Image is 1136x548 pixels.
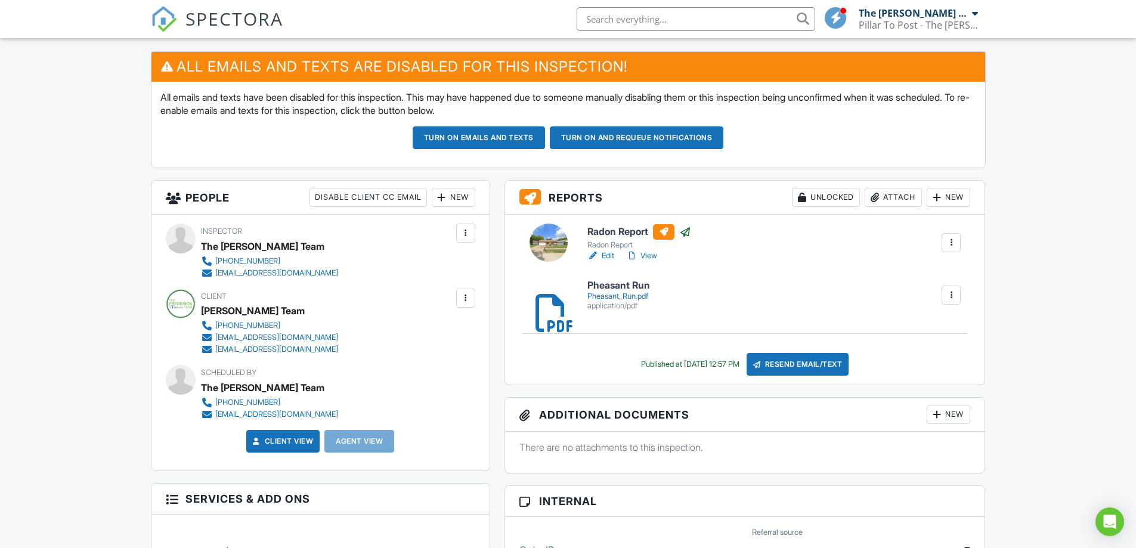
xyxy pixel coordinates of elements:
span: Scheduled By [201,368,256,377]
input: Search everything... [577,7,815,31]
h3: Internal [505,486,985,517]
a: [EMAIL_ADDRESS][DOMAIN_NAME] [201,343,338,355]
div: Unlocked [792,188,860,207]
h3: Reports [505,181,985,215]
div: [EMAIL_ADDRESS][DOMAIN_NAME] [215,410,338,419]
a: [EMAIL_ADDRESS][DOMAIN_NAME] [201,267,338,279]
a: View [626,250,657,262]
label: Referral source [752,527,803,538]
button: Turn on emails and texts [413,126,545,149]
div: application/pdf [587,301,650,311]
button: Turn on and Requeue Notifications [550,126,724,149]
a: [PHONE_NUMBER] [201,397,338,408]
div: [PHONE_NUMBER] [215,256,280,266]
div: Published at [DATE] 12:57 PM [641,360,739,369]
span: SPECTORA [185,6,283,31]
div: [PERSON_NAME] Team [201,302,305,320]
div: Pillar To Post - The Frederick Team [859,19,978,31]
span: Inspector [201,227,242,236]
div: The [PERSON_NAME] Team [859,7,969,19]
h6: Radon Report [587,224,691,240]
img: The Best Home Inspection Software - Spectora [151,6,177,32]
div: Open Intercom Messenger [1095,507,1124,536]
div: New [927,405,970,424]
div: Radon Report [587,240,691,250]
h3: All emails and texts are disabled for this inspection! [151,52,985,81]
div: Disable Client CC Email [309,188,427,207]
div: New [927,188,970,207]
div: [PHONE_NUMBER] [215,321,280,330]
a: [EMAIL_ADDRESS][DOMAIN_NAME] [201,408,338,420]
span: Client [201,292,227,301]
a: [PHONE_NUMBER] [201,255,338,267]
a: [PHONE_NUMBER] [201,320,338,332]
div: Attach [865,188,922,207]
div: The [PERSON_NAME] Team [201,379,324,397]
div: The [PERSON_NAME] Team [201,237,324,255]
div: [EMAIL_ADDRESS][DOMAIN_NAME] [215,268,338,278]
a: Radon Report Radon Report [587,224,691,250]
p: All emails and texts have been disabled for this inspection. This may have happened due to someon... [160,91,976,117]
a: [EMAIL_ADDRESS][DOMAIN_NAME] [201,332,338,343]
a: Client View [250,435,314,447]
div: [EMAIL_ADDRESS][DOMAIN_NAME] [215,333,338,342]
div: Resend Email/Text [747,353,849,376]
a: Pheasant Run Pheasant_Run.pdf application/pdf [587,280,650,311]
a: Edit [587,250,614,262]
h6: Pheasant Run [587,280,650,291]
div: New [432,188,475,207]
h3: Additional Documents [505,398,985,432]
div: [EMAIL_ADDRESS][DOMAIN_NAME] [215,345,338,354]
p: There are no attachments to this inspection. [519,441,971,454]
div: [PHONE_NUMBER] [215,398,280,407]
h3: People [151,181,490,215]
div: Pheasant_Run.pdf [587,292,650,301]
a: SPECTORA [151,16,283,41]
h3: Services & Add ons [151,484,490,515]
